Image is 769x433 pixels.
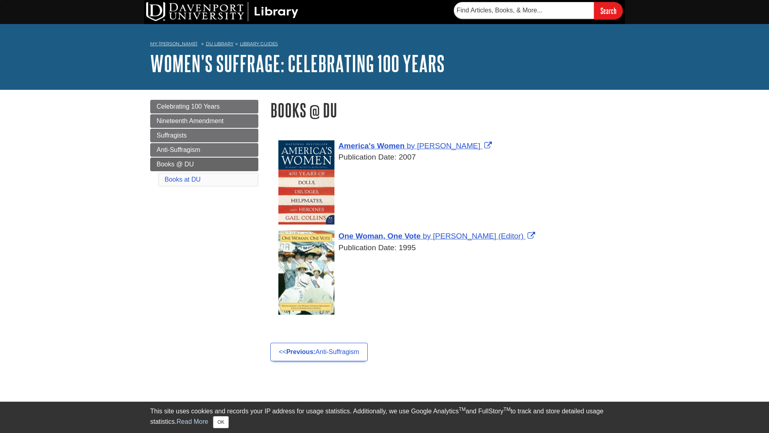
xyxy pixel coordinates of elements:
[150,38,619,51] nav: breadcrumb
[407,142,415,150] span: by
[338,232,421,240] span: One Woman, One Vote
[157,132,187,139] span: Suffragists
[423,232,431,240] span: by
[150,100,258,113] a: Celebrating 100 Years
[150,407,619,428] div: This site uses cookies and records your IP address for usage statistics. Additionally, we use Goo...
[157,146,200,153] span: Anti-Suffragism
[150,100,258,188] div: Guide Page Menu
[278,140,334,225] img: Cover Art
[286,348,316,355] strong: Previous:
[157,161,194,168] span: Books @ DU
[150,129,258,142] a: Suffragists
[417,142,480,150] span: [PERSON_NAME]
[165,176,201,183] a: Books at DU
[338,232,537,240] a: Link opens in new window
[278,152,619,163] div: Publication Date: 2007
[278,231,334,315] img: Cover Art
[338,142,405,150] span: America's Women
[150,143,258,157] a: Anti-Suffragism
[503,407,510,412] sup: TM
[270,100,619,120] h1: Books @ DU
[146,2,298,21] img: DU Library
[157,117,223,124] span: Nineteenth Amendment
[213,416,229,428] button: Close
[150,51,445,76] a: Women's Suffrage: Celebrating 100 Years
[240,41,278,47] a: Library Guides
[150,158,258,171] a: Books @ DU
[270,343,368,361] a: <<Previous:Anti-Suffragism
[206,41,234,47] a: DU Library
[157,103,219,110] span: Celebrating 100 Years
[454,2,594,19] input: Find Articles, Books, & More...
[338,142,494,150] a: Link opens in new window
[594,2,623,19] input: Search
[150,114,258,128] a: Nineteenth Amendment
[454,2,623,19] form: Searches DU Library's articles, books, and more
[433,232,523,240] span: [PERSON_NAME] (Editor)
[177,418,208,425] a: Read More
[150,40,197,47] a: My [PERSON_NAME]
[278,242,619,254] div: Publication Date: 1995
[459,407,465,412] sup: TM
